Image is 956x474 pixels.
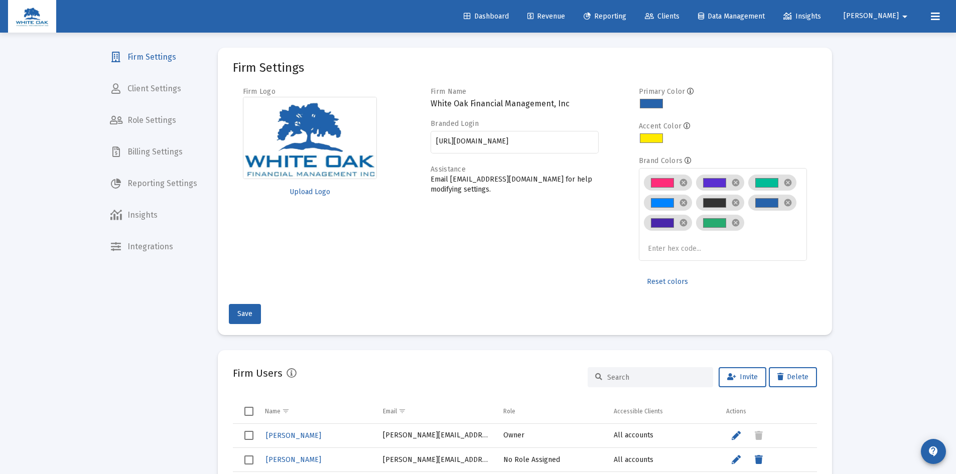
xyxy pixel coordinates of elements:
[243,182,377,202] button: Upload Logo
[614,431,653,439] span: All accounts
[265,452,322,467] a: [PERSON_NAME]
[503,407,515,415] div: Role
[4,8,569,25] em: Please carefully compare this report against the actual account statement delivered from Fidelity...
[376,424,496,448] td: [PERSON_NAME][EMAIL_ADDRESS][DOMAIN_NAME]
[698,12,765,21] span: Data Management
[899,7,911,27] mat-icon: arrow_drop_down
[576,7,634,27] a: Reporting
[639,87,686,96] label: Primary Color
[431,175,599,195] p: Email [EMAIL_ADDRESS][DOMAIN_NAME] for help modifying settings.
[775,7,829,27] a: Insights
[783,12,821,21] span: Insights
[503,431,524,439] span: Owner
[376,448,496,472] td: [PERSON_NAME][EMAIL_ADDRESS][DOMAIN_NAME]
[258,399,376,423] td: Column Name
[648,245,723,253] input: Enter hex code...
[496,399,607,423] td: Column Role
[527,12,565,21] span: Revenue
[243,87,276,96] label: Firm Logo
[431,87,467,96] label: Firm Name
[607,373,706,382] input: Search
[431,165,466,174] label: Assistance
[731,218,740,227] mat-icon: cancel
[731,198,740,207] mat-icon: cancel
[644,173,801,255] mat-chip-list: Brand colors
[456,7,517,27] a: Dashboard
[290,188,330,196] span: Upload Logo
[727,373,758,381] span: Invite
[244,407,253,416] div: Select all
[614,407,663,415] div: Accessible Clients
[519,7,573,27] a: Revenue
[731,178,740,187] mat-icon: cancel
[102,45,205,69] a: Firm Settings
[229,304,261,324] button: Save
[265,428,322,443] a: [PERSON_NAME]
[690,7,773,27] a: Data Management
[639,156,682,165] label: Brand Colors
[832,6,923,26] button: [PERSON_NAME]
[844,12,899,21] span: [PERSON_NAME]
[233,365,283,381] h2: Firm Users
[645,12,679,21] span: Clients
[244,431,253,440] div: Select row
[769,367,817,387] button: Delete
[282,407,290,415] span: Show filter options for column 'Name'
[398,407,406,415] span: Show filter options for column 'Email'
[16,7,49,27] img: Dashboard
[102,140,205,164] a: Billing Settings
[102,77,205,101] a: Client Settings
[233,63,304,73] mat-card-title: Firm Settings
[431,97,599,111] h3: White Oak Financial Management, Inc
[265,407,281,415] div: Name
[679,198,688,207] mat-icon: cancel
[243,97,377,179] img: Firm logo
[614,455,653,464] span: All accounts
[102,172,205,196] a: Reporting Settings
[244,455,253,464] div: Select row
[102,203,205,227] a: Insights
[783,198,792,207] mat-icon: cancel
[639,272,696,292] button: Reset colors
[464,12,509,21] span: Dashboard
[102,235,205,259] a: Integrations
[639,122,681,130] label: Accent Color
[777,373,808,381] span: Delete
[503,455,560,464] span: No Role Assigned
[679,218,688,227] mat-icon: cancel
[647,277,688,286] span: Reset colors
[607,399,719,423] td: Column Accessible Clients
[719,367,766,387] button: Invite
[102,108,205,132] a: Role Settings
[783,178,792,187] mat-icon: cancel
[431,119,479,128] label: Branded Login
[376,399,496,423] td: Column Email
[266,431,321,440] span: [PERSON_NAME]
[584,12,626,21] span: Reporting
[719,399,817,423] td: Column Actions
[726,407,746,415] div: Actions
[927,445,939,457] mat-icon: contact_support
[237,309,252,318] span: Save
[637,7,688,27] a: Clients
[266,455,321,464] span: [PERSON_NAME]
[383,407,397,415] div: Email
[679,178,688,187] mat-icon: cancel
